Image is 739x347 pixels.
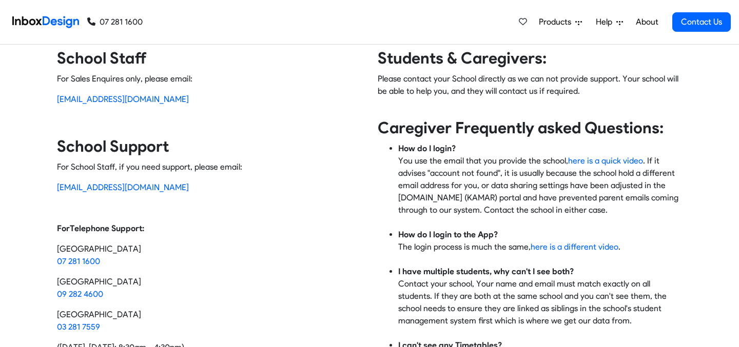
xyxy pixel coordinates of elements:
strong: School Staff [57,49,147,68]
p: [GEOGRAPHIC_DATA] [57,243,361,268]
a: 09 282 4600 [57,289,103,299]
a: 07 281 1600 [87,16,143,28]
a: here is a quick video [568,156,643,166]
a: [EMAIL_ADDRESS][DOMAIN_NAME] [57,182,189,192]
p: [GEOGRAPHIC_DATA] [57,276,361,300]
p: For School Staff, if you need support, please email: [57,161,361,173]
strong: For [57,223,70,233]
strong: Students & Caregivers: [378,49,547,68]
strong: Caregiver Frequently asked Questions: [378,118,664,137]
li: The login process is much the same, . [398,229,682,266]
p: [GEOGRAPHIC_DATA] [57,309,361,333]
strong: I have multiple students, why can't I see both? [398,267,574,276]
a: About [633,12,661,32]
a: Help [592,12,627,32]
p: For Sales Enquires only, please email: [57,73,361,85]
a: Products [535,12,586,32]
strong: How do I login to the App? [398,230,498,239]
a: here is a different video [531,242,618,252]
span: Help [596,16,616,28]
li: You use the email that you provide the school, . If it advises "account not found", it is usually... [398,142,682,229]
a: [EMAIL_ADDRESS][DOMAIN_NAME] [57,94,189,104]
a: 03 281 7559 [57,322,100,332]
li: Contact your school, Your name and email must match exactly on all students. If they are both at ... [398,266,682,339]
span: Products [539,16,575,28]
strong: Telephone Support: [70,223,144,233]
a: 07 281 1600 [57,256,100,266]
strong: School Support [57,137,169,156]
p: Please contact your School directly as we can not provide support. Your school will be able to he... [378,73,682,110]
a: Contact Us [672,12,731,32]
strong: How do I login? [398,144,456,153]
